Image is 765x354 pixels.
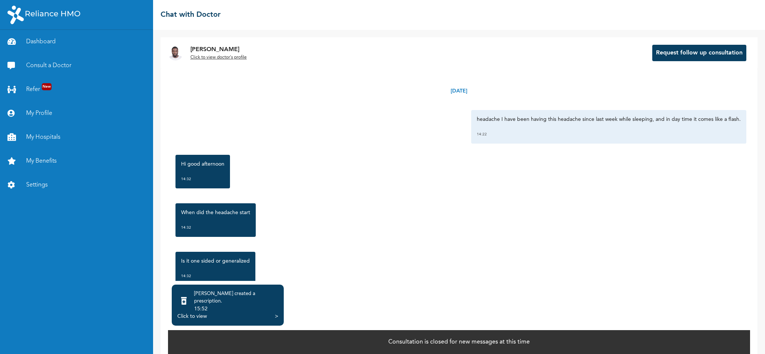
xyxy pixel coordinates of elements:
[181,272,250,280] div: 14:32
[388,338,530,347] p: Consultation is closed for new messages at this time
[194,290,278,305] div: [PERSON_NAME] created a prescription .
[181,160,224,168] p: Hi good afternoon
[161,9,221,21] h2: Chat with Doctor
[7,6,80,24] img: RelianceHMO's Logo
[181,209,250,216] p: When did the headache start
[168,46,183,60] img: Dr. undefined`
[181,224,250,231] div: 14:32
[42,83,52,90] span: New
[451,87,467,95] p: [DATE]
[477,131,741,138] div: 14:22
[194,305,278,313] div: 15:52
[477,116,741,123] p: headache I have been having this headache since last week while sleeping, and in day time it come...
[181,175,224,183] div: 14:32
[652,45,746,61] button: Request follow up consultation
[181,257,250,265] p: Is it one sided or generalized
[275,313,278,320] div: >
[190,45,247,54] p: [PERSON_NAME]
[190,55,247,60] u: Click to view doctor's profile
[177,313,207,320] div: Click to view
